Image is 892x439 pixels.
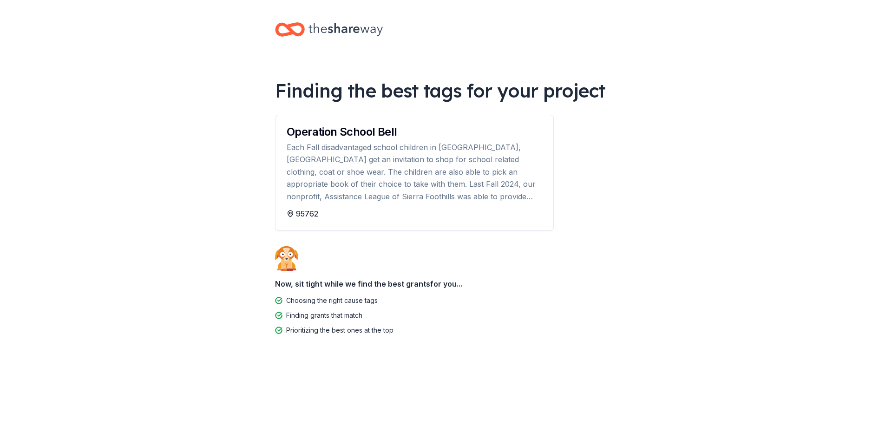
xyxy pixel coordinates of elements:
[275,275,617,293] div: Now, sit tight while we find the best grants for you...
[275,246,298,271] img: Dog waiting patiently
[286,325,394,336] div: Prioritizing the best ones at the top
[286,310,362,321] div: Finding grants that match
[287,208,542,219] div: 95762
[286,295,378,306] div: Choosing the right cause tags
[287,141,542,203] div: Each Fall disadvantaged school children in [GEOGRAPHIC_DATA], [GEOGRAPHIC_DATA] get an invitation...
[287,126,542,138] div: Operation School Bell
[275,78,617,104] div: Finding the best tags for your project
